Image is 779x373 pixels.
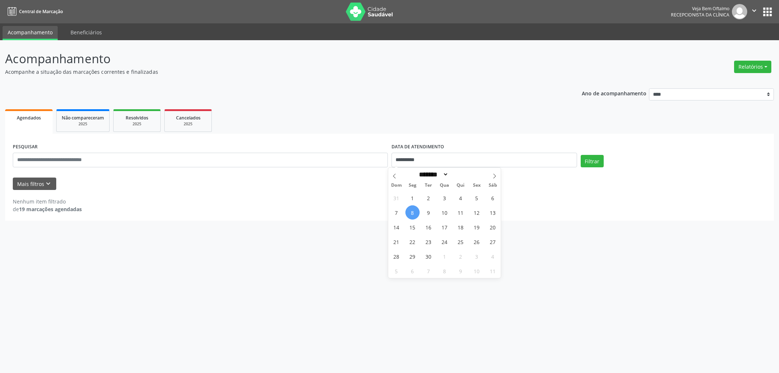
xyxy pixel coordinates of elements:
span: Setembro 6, 2025 [486,191,500,205]
p: Acompanhamento [5,50,543,68]
span: Outubro 9, 2025 [454,264,468,278]
span: Setembro 13, 2025 [486,205,500,220]
p: Ano de acompanhamento [582,88,646,98]
label: DATA DE ATENDIMENTO [392,141,444,153]
span: Setembro 1, 2025 [405,191,420,205]
span: Setembro 4, 2025 [454,191,468,205]
div: 2025 [62,121,104,127]
span: Agendados [17,115,41,121]
span: Setembro 10, 2025 [438,205,452,220]
span: Setembro 22, 2025 [405,235,420,249]
i: keyboard_arrow_down [44,180,52,188]
span: Setembro 27, 2025 [486,235,500,249]
span: Setembro 29, 2025 [405,249,420,263]
span: Resolvidos [126,115,148,121]
div: Veja Bem Oftalmo [671,5,729,12]
span: Setembro 3, 2025 [438,191,452,205]
span: Outubro 7, 2025 [421,264,436,278]
div: 2025 [119,121,155,127]
button:  [747,4,761,19]
button: Relatórios [734,61,771,73]
div: Nenhum item filtrado [13,198,82,205]
span: Setembro 24, 2025 [438,235,452,249]
span: Setembro 16, 2025 [421,220,436,234]
span: Setembro 28, 2025 [389,249,404,263]
span: Recepcionista da clínica [671,12,729,18]
span: Setembro 23, 2025 [421,235,436,249]
div: de [13,205,82,213]
button: Filtrar [581,155,604,167]
span: Agosto 31, 2025 [389,191,404,205]
span: Qui [452,183,469,188]
span: Setembro 15, 2025 [405,220,420,234]
span: Setembro 12, 2025 [470,205,484,220]
span: Setembro 26, 2025 [470,235,484,249]
img: img [732,4,747,19]
span: Setembro 21, 2025 [389,235,404,249]
span: Setembro 5, 2025 [470,191,484,205]
label: PESQUISAR [13,141,38,153]
input: Year [448,171,473,178]
span: Qua [436,183,452,188]
span: Outubro 2, 2025 [454,249,468,263]
span: Setembro 14, 2025 [389,220,404,234]
span: Setembro 20, 2025 [486,220,500,234]
span: Outubro 8, 2025 [438,264,452,278]
span: Setembro 7, 2025 [389,205,404,220]
strong: 19 marcações agendadas [19,206,82,213]
span: Setembro 18, 2025 [454,220,468,234]
button: apps [761,5,774,18]
span: Setembro 25, 2025 [454,235,468,249]
span: Setembro 17, 2025 [438,220,452,234]
a: Acompanhamento [3,26,58,40]
span: Setembro 8, 2025 [405,205,420,220]
i:  [750,7,758,15]
span: Setembro 19, 2025 [470,220,484,234]
span: Outubro 1, 2025 [438,249,452,263]
span: Setembro 11, 2025 [454,205,468,220]
span: Seg [404,183,420,188]
span: Central de Marcação [19,8,63,15]
p: Acompanhe a situação das marcações correntes e finalizadas [5,68,543,76]
span: Setembro 30, 2025 [421,249,436,263]
span: Outubro 11, 2025 [486,264,500,278]
span: Cancelados [176,115,201,121]
span: Outubro 3, 2025 [470,249,484,263]
span: Outubro 6, 2025 [405,264,420,278]
span: Outubro 4, 2025 [486,249,500,263]
a: Central de Marcação [5,5,63,18]
span: Setembro 2, 2025 [421,191,436,205]
span: Ter [420,183,436,188]
div: 2025 [170,121,206,127]
span: Outubro 10, 2025 [470,264,484,278]
span: Setembro 9, 2025 [421,205,436,220]
span: Não compareceram [62,115,104,121]
span: Sáb [485,183,501,188]
span: Sex [469,183,485,188]
span: Dom [388,183,404,188]
a: Beneficiários [65,26,107,39]
span: Outubro 5, 2025 [389,264,404,278]
select: Month [417,171,449,178]
button: Mais filtroskeyboard_arrow_down [13,178,56,190]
